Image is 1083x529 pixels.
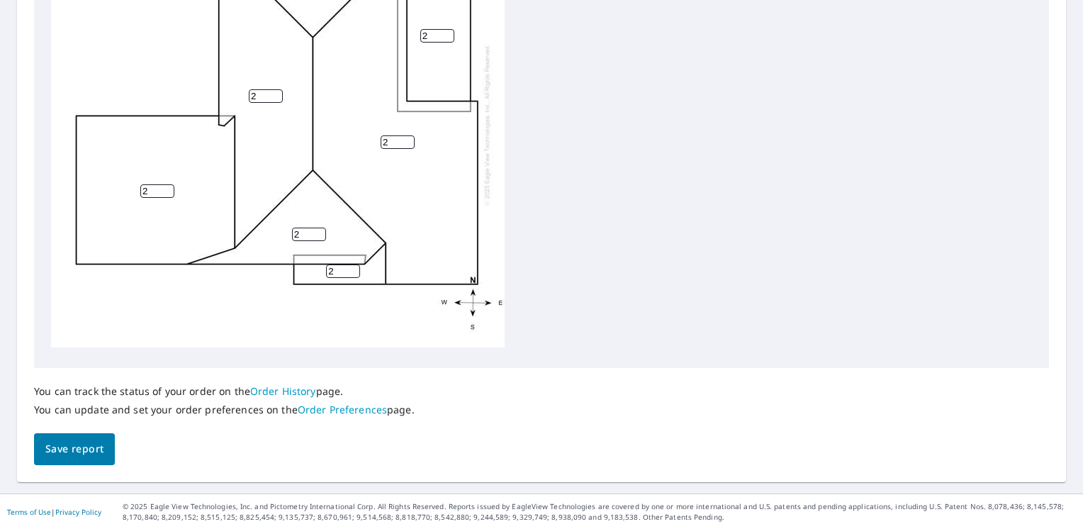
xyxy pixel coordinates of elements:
a: Order History [250,384,316,398]
p: © 2025 Eagle View Technologies, Inc. and Pictometry International Corp. All Rights Reserved. Repo... [123,501,1076,523]
p: You can update and set your order preferences on the page. [34,403,415,416]
p: You can track the status of your order on the page. [34,385,415,398]
a: Privacy Policy [55,507,101,517]
span: Save report [45,440,103,458]
button: Save report [34,433,115,465]
p: | [7,508,101,516]
a: Order Preferences [298,403,387,416]
a: Terms of Use [7,507,51,517]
